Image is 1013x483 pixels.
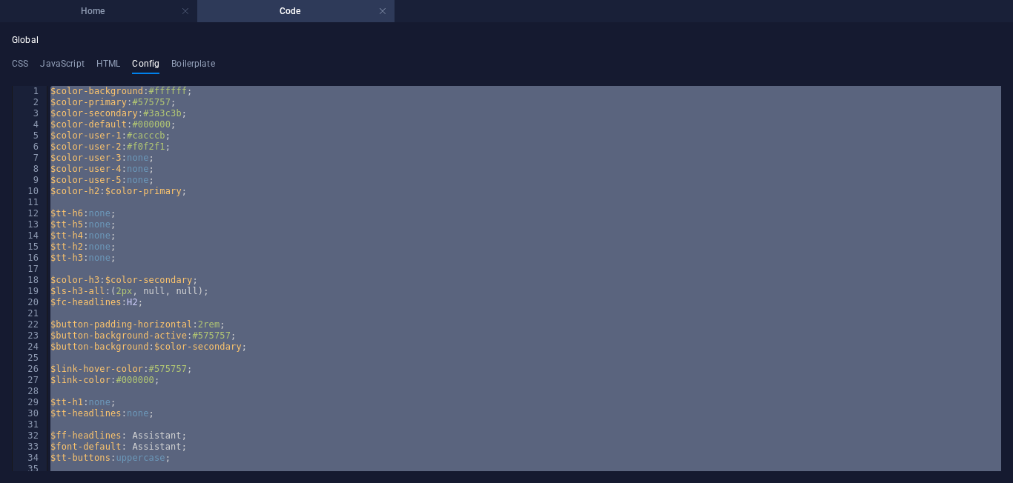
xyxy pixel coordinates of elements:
div: 4 [13,119,48,130]
div: 29 [13,397,48,408]
div: 21 [13,308,48,319]
div: 18 [13,275,48,286]
div: 33 [13,442,48,453]
div: 15 [13,242,48,253]
div: 19 [13,286,48,297]
h4: HTML [96,59,121,75]
div: 12 [13,208,48,219]
h4: CSS [12,59,28,75]
div: 11 [13,197,48,208]
div: 3 [13,108,48,119]
h4: JavaScript [40,59,84,75]
div: 5 [13,130,48,141]
div: 6 [13,141,48,153]
div: 24 [13,342,48,353]
div: 16 [13,253,48,264]
div: 7 [13,153,48,164]
div: 27 [13,375,48,386]
div: 32 [13,430,48,442]
div: 9 [13,175,48,186]
h4: Code [197,3,395,19]
h4: Config [132,59,159,75]
div: 28 [13,386,48,397]
div: 25 [13,353,48,364]
div: 14 [13,230,48,242]
div: 1 [13,86,48,97]
h4: Boilerplate [171,59,215,75]
div: 13 [13,219,48,230]
h4: Global [12,35,39,47]
div: 23 [13,330,48,342]
div: 8 [13,164,48,175]
div: 20 [13,297,48,308]
div: 31 [13,419,48,430]
div: 34 [13,453,48,464]
div: 2 [13,97,48,108]
div: 26 [13,364,48,375]
div: 10 [13,186,48,197]
div: 35 [13,464,48,475]
div: 22 [13,319,48,330]
div: 30 [13,408,48,419]
div: 17 [13,264,48,275]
